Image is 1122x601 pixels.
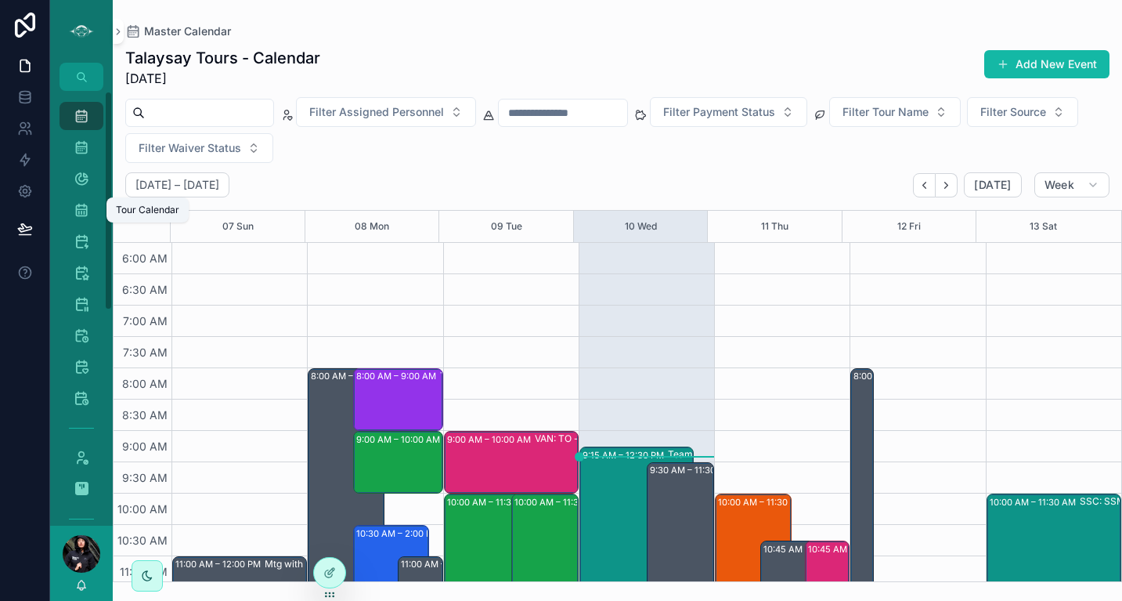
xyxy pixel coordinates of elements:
[445,432,578,493] div: 9:00 AM – 10:00 AMVAN: TO - [PERSON_NAME] (14) [PERSON_NAME], [GEOGRAPHIC_DATA]:ZIEI-PTQN
[447,432,535,447] div: 9:00 AM – 10:00 AM
[118,408,171,422] span: 8:30 AM
[118,283,171,296] span: 6:30 AM
[491,211,522,242] button: 09 Tue
[967,97,1078,127] button: Select Button
[50,91,113,526] div: scrollable content
[135,177,219,193] h2: [DATE] – [DATE]
[125,24,231,39] a: Master Calendar
[356,368,440,384] div: 8:00 AM – 9:00 AM
[663,104,775,120] span: Filter Payment Status
[355,211,389,242] button: 08 Mon
[222,211,254,242] button: 07 Sun
[987,494,1120,587] div: 10:00 AM – 11:30 AMSSC: SSM - Porpoise Bay (15) [PERSON_NAME] | Coast Hospice, TW:VCBB-MPVK
[265,558,395,570] div: Mtg with [PERSON_NAME] and [PERSON_NAME]
[808,541,893,557] div: 10:45 AM – 1:00 PM
[139,140,241,156] span: Filter Waiver Status
[125,47,320,69] h1: Talaysay Tours - Calendar
[964,172,1021,197] button: [DATE]
[118,471,171,484] span: 9:30 AM
[761,211,788,242] button: 11 Thu
[354,432,442,493] div: 9:00 AM – 10:00 AM
[125,133,273,163] button: Select Button
[625,211,657,242] button: 10 Wed
[440,370,525,382] div: TWQP: Gift Card - TripWorks (1) [PERSON_NAME], TW:TAIU-RKBK
[535,433,665,445] div: VAN: TO - [PERSON_NAME] (14) [PERSON_NAME], [GEOGRAPHIC_DATA]:ZIEI-PTQN
[668,448,765,461] div: Team Paint Workshop
[763,541,849,557] div: 10:45 AM – 1:00 PM
[309,104,444,120] span: Filter Assigned Personnel
[119,346,171,359] span: 7:30 AM
[114,534,171,547] span: 10:30 AM
[311,368,394,384] div: 8:00 AM – 5:00 PM
[118,440,171,453] span: 9:00 AM
[1044,178,1074,192] span: Week
[1034,172,1109,197] button: Week
[716,494,791,587] div: 10:00 AM – 11:30 AM
[650,97,807,127] button: Select Button
[144,24,231,39] span: Master Calendar
[175,556,265,572] div: 11:00 AM – 12:00 PM
[118,377,171,390] span: 8:00 AM
[116,204,179,216] div: Tour Calendar
[936,173,958,197] button: Next
[718,494,808,510] div: 10:00 AM – 11:30 AM
[1030,211,1057,242] button: 13 Sat
[356,526,443,541] div: 10:30 AM – 2:00 PM
[445,494,557,587] div: 10:00 AM – 11:30 AMVAN: TT - [PERSON_NAME] (1) [PERSON_NAME], TW:HTAX-KXBV
[842,104,929,120] span: Filter Tour Name
[69,19,94,44] img: App logo
[356,432,444,447] div: 9:00 AM – 10:00 AM
[897,211,921,242] button: 12 Fri
[401,556,490,572] div: 11:00 AM – 12:30 PM
[118,252,171,265] span: 6:00 AM
[296,97,476,127] button: Select Button
[583,447,668,463] div: 9:15 AM – 12:30 PM
[913,173,936,197] button: Back
[648,463,713,587] div: 9:30 AM – 11:30 AM
[116,565,171,578] span: 11:00 AM
[853,368,936,384] div: 8:00 AM – 5:00 PM
[354,369,442,430] div: 8:00 AM – 9:00 AMTWQP: Gift Card - TripWorks (1) [PERSON_NAME], TW:TAIU-RKBK
[447,494,537,510] div: 10:00 AM – 11:30 AM
[125,69,320,88] span: [DATE]
[119,314,171,328] span: 7:00 AM
[650,462,736,478] div: 9:30 AM – 11:30 AM
[990,494,1080,510] div: 10:00 AM – 11:30 AM
[514,494,604,510] div: 10:00 AM – 11:30 AM
[974,178,1011,192] span: [DATE]
[114,502,171,516] span: 10:00 AM
[829,97,961,127] button: Select Button
[980,104,1046,120] span: Filter Source
[984,50,1109,78] button: Add New Event
[512,494,578,587] div: 10:00 AM – 11:30 AM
